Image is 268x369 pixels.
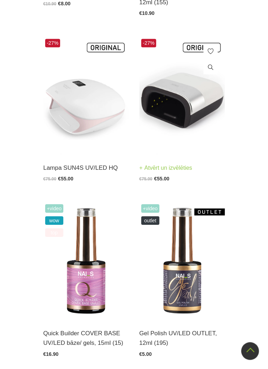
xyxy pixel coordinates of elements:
[141,39,157,47] span: -27%
[43,202,129,320] img: Šī brīža iemīlētākais produkts, kas nepieviļ nevienu meistaru.Perfektas noturības kamuflāžas bāze...
[58,1,70,6] span: €8.00
[45,204,64,213] span: +Video
[154,176,169,181] span: €55.00
[140,37,225,154] img: Modelis: SUNUV 3Jauda: 48WViļņu garums: 365+405nmKalpošanas ilgums: 50000 HRSPogas vadība:10s/30s...
[141,204,160,213] span: +Video
[140,177,153,181] span: €75.00
[140,202,225,320] img: Ilgnoturīga, intensīvi pigmentēta gēllaka. Viegli klājas, lieliski žūst, nesaraujas, neatkāpjas n...
[43,163,129,173] a: Lampa SUN4S UV/LED HQ
[140,329,225,348] a: Gel Polish UV/LED OUTLET, 12ml (195)
[43,1,57,6] span: €10.90
[141,216,160,225] span: OUTLET
[58,176,73,181] span: €55.00
[43,177,57,181] span: €75.00
[140,351,152,357] span: €5.00
[43,351,59,357] span: €16.90
[45,216,64,225] span: wow
[140,163,193,173] a: Atvērt un izvēlēties
[140,10,155,16] span: €10.90
[43,37,129,154] img: Tips:UV LAMPAZīmola nosaukums:SUNUVModeļa numurs: SUNUV4Profesionālā UV/Led lampa.Garantija: 1 ga...
[45,228,64,237] span: top
[45,39,61,47] span: -27%
[43,329,129,348] a: Quick Builder COVER BASE UV/LED bāze/ gels, 15ml (15)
